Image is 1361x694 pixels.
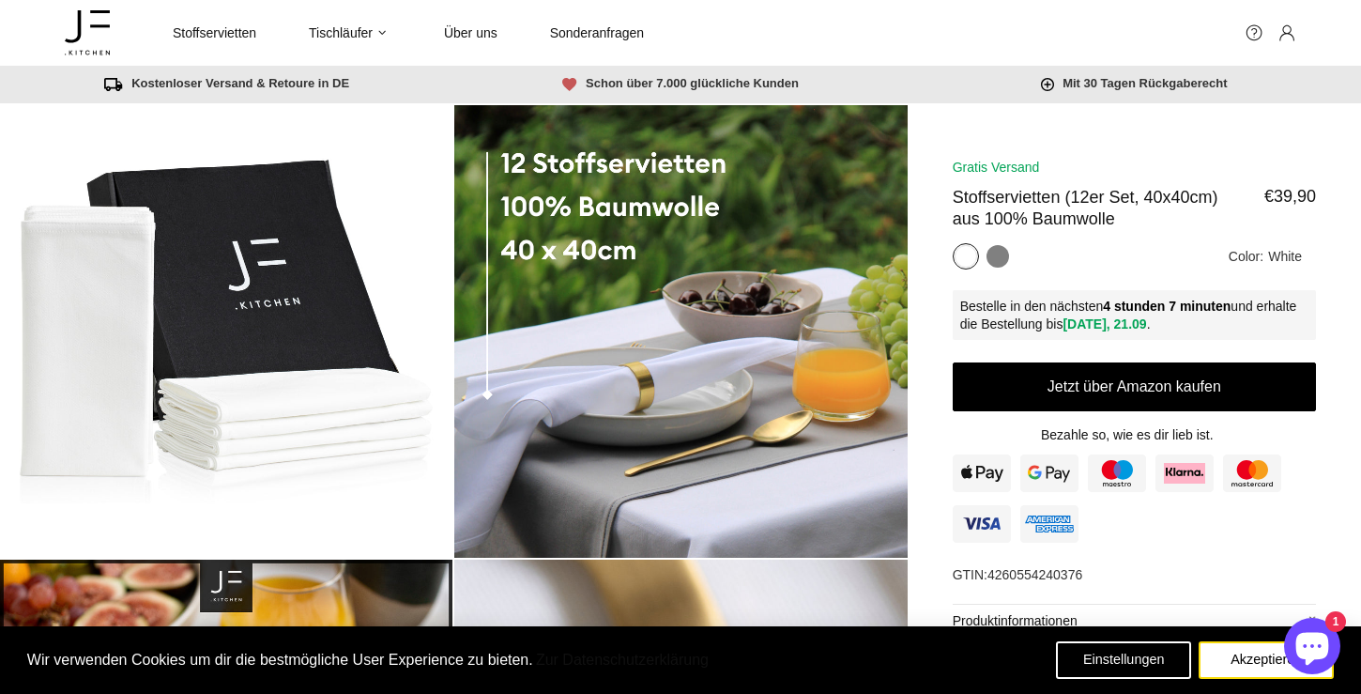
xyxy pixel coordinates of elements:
[173,24,256,41] span: Stoffservietten
[1041,75,1227,92] span: Mit 30 Tagen Rückgaberecht
[454,105,907,558] img: CN-W-2_960x960_crop_center.jpg
[1056,641,1191,679] button: Einstellungen
[1103,299,1231,314] span: 4 stunden 7 minuten
[1199,641,1334,679] button: Akzeptieren
[953,158,1040,179] div: Gratis Versand
[309,24,373,41] span: Tischläufer
[27,652,533,668] span: Wir verwenden Cookies um dir die bestmögliche User Experience zu bieten.
[1229,249,1263,264] span: Color:
[955,245,977,268] div: White
[953,187,1225,231] h1: Stoffservietten (12er Set, 40x40cm) aus 100% Baumwolle
[1278,618,1346,679] inbox-online-store-chat: Onlineshop-Chat von Shopify
[444,24,497,41] span: Über uns
[1147,316,1151,332] span: .
[1268,249,1302,264] span: White
[550,24,644,41] span: Sonderanfragen
[987,567,1082,582] span: 4260554240376
[562,75,799,92] span: Schon über 7.000 glückliche Kunden
[953,605,1316,637] span: Produktinformationen
[953,290,1316,339] div: Bestelle in den nächsten und erhalte die Bestellung bis
[533,649,711,672] a: Zur Datenschutzerklärung (opens in a new tab)
[1264,187,1316,206] span: €39,90
[1041,426,1214,443] label: Bezahle so, wie es dir lieb ist.
[986,245,1009,268] div: Grey
[104,75,349,92] span: Kostenloser Versand & Retoure in DE
[953,362,1316,411] a: Jetzt über Amazon kaufen
[953,566,1316,583] p: GTIN:
[1063,316,1146,332] span: [DATE], 21.09
[65,6,110,60] a: [DOMAIN_NAME]®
